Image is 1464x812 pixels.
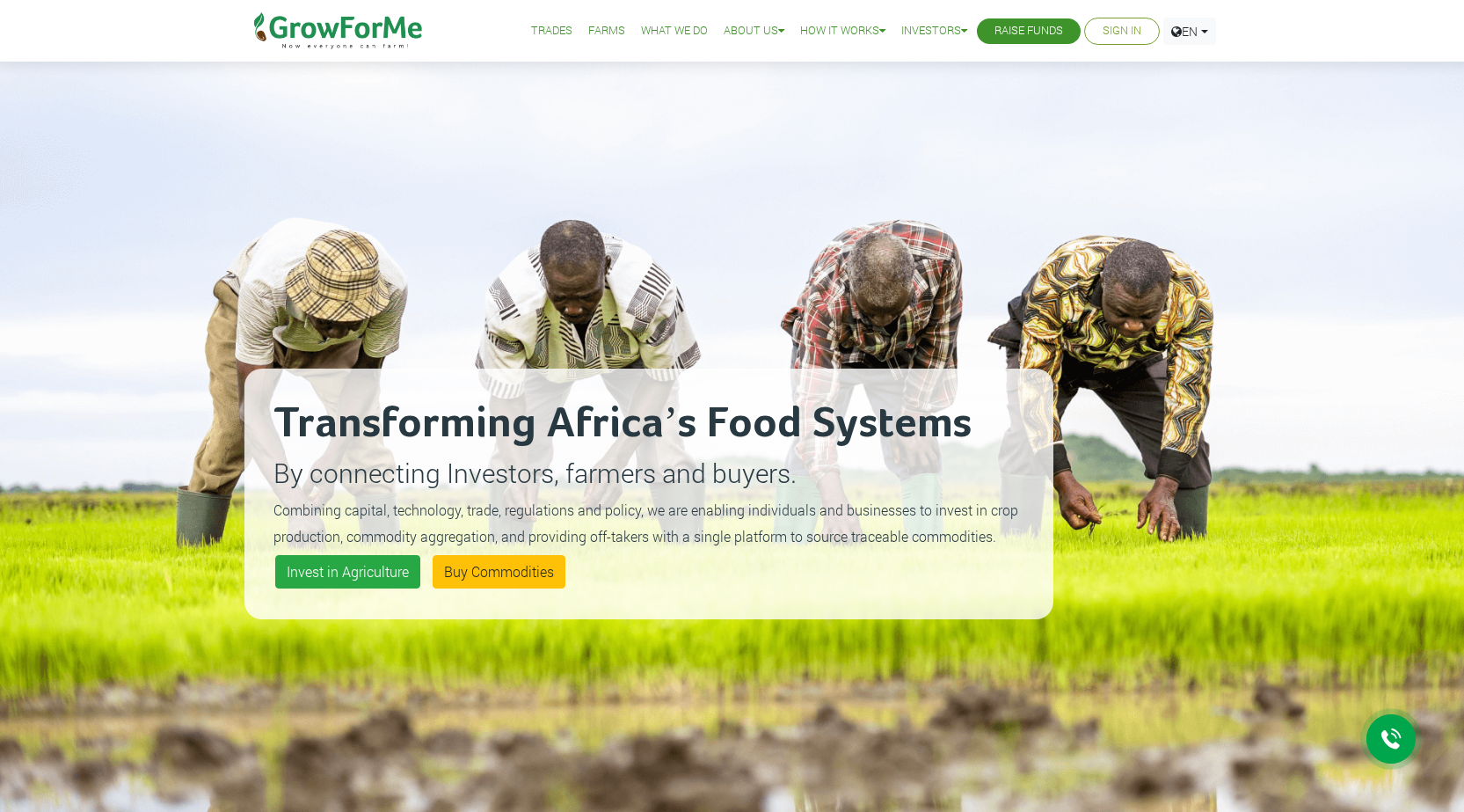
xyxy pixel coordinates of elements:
[1163,18,1216,45] a: EN
[275,555,420,589] a: Invest in Agriculture
[273,501,1018,545] small: Combining capital, technology, trade, regulations and policy, we are enabling individuals and bus...
[531,22,572,40] a: Trades
[433,555,565,589] a: Buy Commodities
[273,453,1024,493] p: By connecting Investors, farmers and buyers.
[994,22,1063,40] a: Raise Funds
[641,22,708,40] a: What We Do
[588,22,625,40] a: Farms
[724,22,784,40] a: About Us
[800,22,885,40] a: How it Works
[273,398,1024,450] h2: Transforming Africa’s Food Systems
[901,22,967,40] a: Investors
[1103,22,1141,40] a: Sign In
